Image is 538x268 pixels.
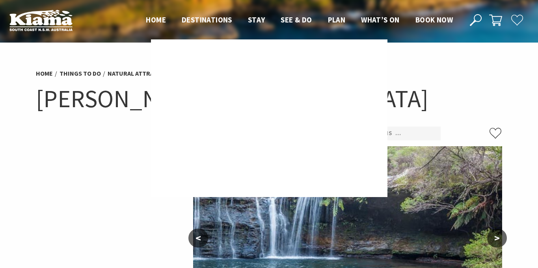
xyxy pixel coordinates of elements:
[146,15,166,24] span: Home
[361,15,400,24] span: What’s On
[487,229,507,248] button: >
[248,15,265,24] span: Stay
[151,39,387,197] img: blank image
[36,83,503,115] h1: [PERSON_NAME][GEOGRAPHIC_DATA]
[138,14,461,27] nav: Main Menu
[188,229,208,248] button: <
[328,15,346,24] span: Plan
[281,15,312,24] span: See & Do
[9,9,73,31] img: Kiama Logo
[415,15,453,24] span: Book now
[395,128,445,138] a: #Nature Walks
[36,69,53,78] a: Home
[182,15,232,24] span: Destinations
[108,69,176,78] a: Natural Attractions
[60,69,101,78] a: Things To Do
